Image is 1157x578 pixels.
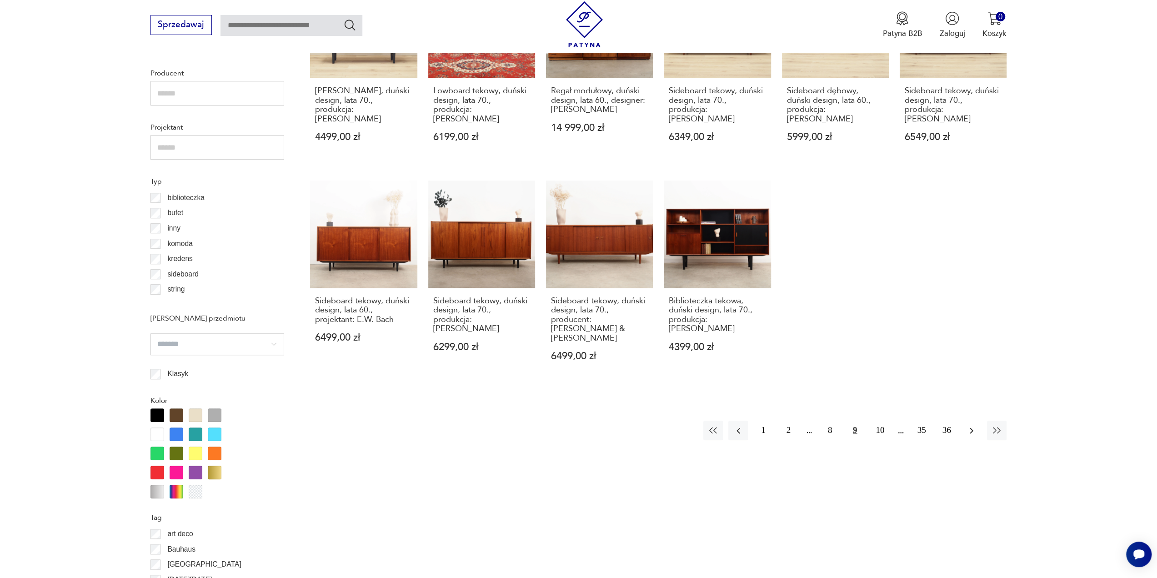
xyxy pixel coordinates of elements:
h3: Sideboard tekowy, duński design, lata 60., projektant: E.W. Bach [315,297,412,324]
p: Klasyk [167,368,188,380]
p: 6299,00 zł [433,342,531,352]
p: art deco [167,528,193,540]
p: Typ [150,176,284,187]
p: 6549,00 zł [905,132,1002,142]
a: Sideboard tekowy, duński design, lata 70., produkcja: DaniaSideboard tekowy, duński design, lata ... [428,181,535,382]
p: 4499,00 zł [315,132,412,142]
div: 0 [996,12,1005,21]
button: Szukaj [343,18,356,31]
p: Patyna B2B [882,28,922,39]
p: kredens [167,253,192,265]
p: bufet [167,207,183,219]
p: 14 999,00 zł [551,123,648,133]
h3: Sideboard tekowy, duński design, lata 70., produkcja: [PERSON_NAME] [905,86,1002,124]
p: biblioteczka [167,192,204,204]
p: inny [167,222,180,234]
h3: Sideboard tekowy, duński design, lata 70., produkcja: [PERSON_NAME] [669,86,766,124]
p: [GEOGRAPHIC_DATA] [167,558,241,570]
button: Sprzedawaj [150,15,212,35]
p: 6349,00 zł [669,132,766,142]
p: Koszyk [982,28,1007,39]
img: Ikona medalu [895,11,909,25]
button: 0Koszyk [982,11,1007,39]
p: sideboard [167,268,199,280]
p: 4399,00 zł [669,342,766,352]
p: [PERSON_NAME] przedmiotu [150,312,284,324]
h3: Sideboard dębowy, duński design, lata 60., produkcja: [PERSON_NAME] [786,86,884,124]
button: 1 [753,421,773,440]
p: string [167,283,185,295]
p: witryna [167,299,190,311]
button: 2 [779,421,798,440]
a: Sideboard tekowy, duński design, lata 70., producent: Aerthoj Jensen & Molholm HerningSideboard t... [546,181,653,382]
h3: Lowboard tekowy, duński design, lata 70., produkcja: [PERSON_NAME] [433,86,531,124]
p: Tag [150,512,284,523]
button: 36 [937,421,957,440]
img: Patyna - sklep z meblami i dekoracjami vintage [561,1,607,47]
p: Producent [150,67,284,79]
p: Projektant [150,121,284,133]
p: 5999,00 zł [786,132,884,142]
button: 10 [870,421,890,440]
p: Zaloguj [940,28,965,39]
img: Ikona koszyka [987,11,1002,25]
button: Zaloguj [940,11,965,39]
h3: [PERSON_NAME], duński design, lata 70., produkcja: [PERSON_NAME] [315,86,412,124]
a: Sprzedawaj [150,22,212,29]
img: Ikonka użytkownika [945,11,959,25]
p: Bauhaus [167,543,195,555]
h3: Sideboard tekowy, duński design, lata 70., produkcja: [PERSON_NAME] [433,297,531,334]
h3: Biblioteczka tekowa, duński design, lata 70., produkcja: [PERSON_NAME] [669,297,766,334]
p: Kolor [150,395,284,407]
p: 6499,00 zł [551,352,648,361]
iframe: Smartsupp widget button [1126,542,1152,567]
p: 6199,00 zł [433,132,531,142]
h3: Regał modułowy, duński design, lata 60., designer: [PERSON_NAME] [551,86,648,114]
button: Patyna B2B [882,11,922,39]
button: 9 [845,421,865,440]
a: Ikona medaluPatyna B2B [882,11,922,39]
p: 6499,00 zł [315,333,412,342]
button: 8 [820,421,840,440]
button: 35 [912,421,931,440]
h3: Sideboard tekowy, duński design, lata 70., producent: [PERSON_NAME] & [PERSON_NAME] [551,297,648,343]
a: Sideboard tekowy, duński design, lata 60., projektant: E.W. BachSideboard tekowy, duński design, ... [310,181,417,382]
p: komoda [167,238,192,250]
p: Czechosłowacja ( 6 ) [167,54,227,65]
a: Biblioteczka tekowa, duński design, lata 70., produkcja: DaniaBiblioteczka tekowa, duński design,... [664,181,771,382]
